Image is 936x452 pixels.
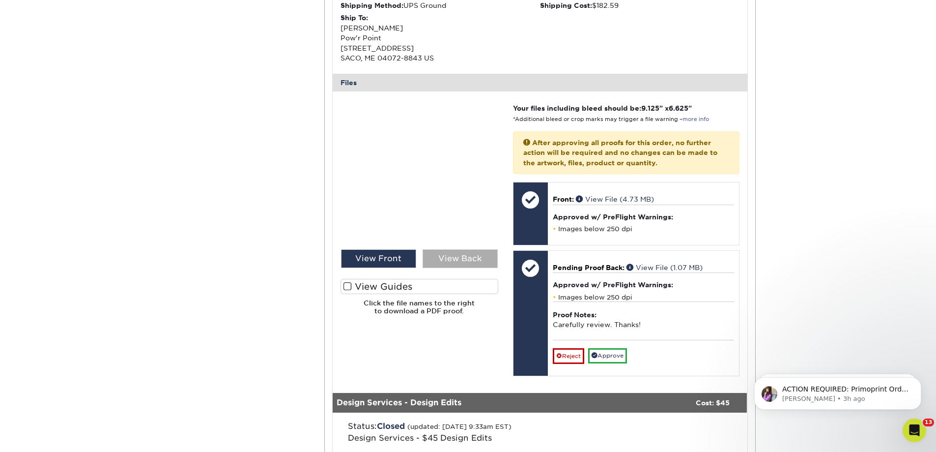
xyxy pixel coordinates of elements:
h4: Approved w/ PreFlight Warnings: [553,213,734,221]
div: Front [340,218,498,240]
span: Design Services - $45 Design Edits [348,433,492,443]
span: 6.625 [669,104,688,112]
a: more info [682,116,709,122]
span: Pending Proof Back: [553,264,624,271]
div: View Back [423,249,498,268]
strong: After approving all proofs for this order, no further action will be required and no changes can ... [523,139,717,167]
a: Reject [553,348,584,364]
span: Closed [377,422,405,431]
iframe: Intercom notifications message [739,357,936,425]
strong: Design Services - Design Edits [337,398,461,407]
h6: Click the file names to the right to download a PDF proof. [340,299,498,323]
div: Carefully review. Thanks! [553,301,734,340]
a: Approve [588,348,627,363]
div: UPS Ground [340,0,540,10]
iframe: Google Customer Reviews [2,422,84,449]
label: View Guides [340,279,498,294]
div: [PERSON_NAME] Pow'r Point [STREET_ADDRESS] SACO, ME 04072-8843 US [340,13,540,63]
strong: Cost: $45 [696,399,730,407]
strong: Shipping Method: [340,1,403,9]
span: 13 [923,419,934,426]
div: View Front [341,249,416,268]
iframe: Intercom live chat [903,419,926,442]
small: *Additional bleed or crop marks may trigger a file warning – [513,116,709,122]
span: Front: [553,195,574,203]
div: $182.59 [540,0,739,10]
div: Files [333,74,747,91]
strong: Your files including bleed should be: " x " [513,104,692,112]
li: Images below 250 dpi [553,225,734,233]
strong: Shipping Cost: [540,1,592,9]
strong: Proof Notes: [553,311,596,319]
strong: Ship To: [340,14,368,22]
small: (updated: [DATE] 9:33am EST) [407,423,511,430]
a: View File (1.07 MB) [626,264,703,271]
a: View File (4.73 MB) [576,195,654,203]
h4: Approved w/ PreFlight Warnings: [553,281,734,289]
div: Status: [340,421,606,444]
span: 9.125 [641,104,659,112]
li: Images below 250 dpi [553,293,734,301]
